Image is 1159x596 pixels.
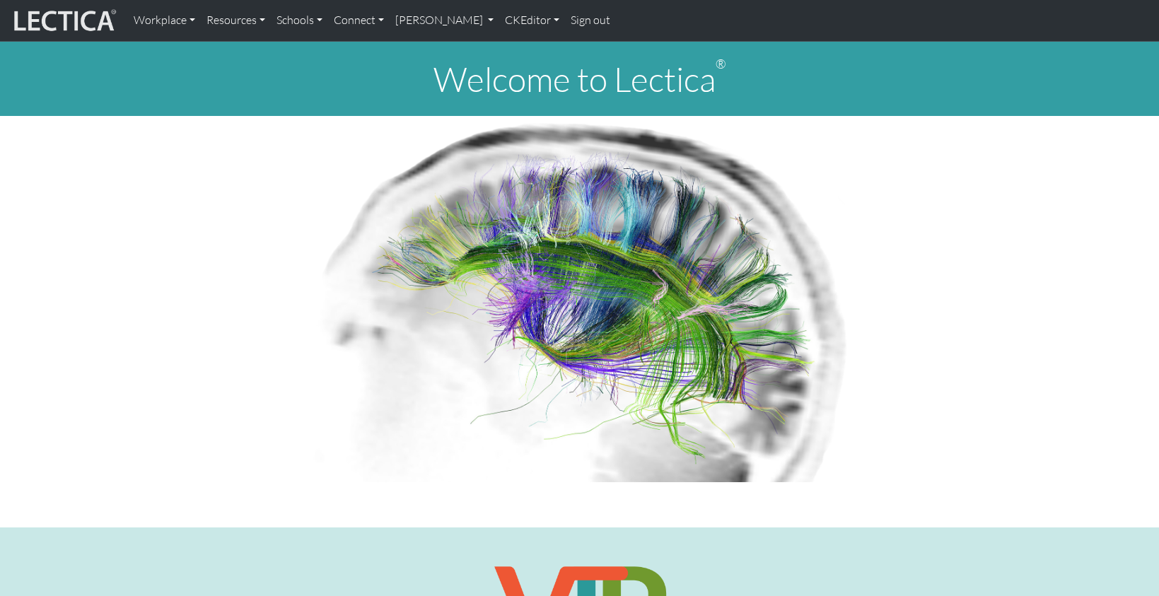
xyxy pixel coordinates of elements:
a: Schools [271,6,328,35]
a: Workplace [128,6,201,35]
a: [PERSON_NAME] [390,6,499,35]
a: Sign out [565,6,616,35]
sup: ® [716,56,726,71]
img: lecticalive [11,7,117,34]
img: Human Connectome Project Image [305,116,855,482]
a: CKEditor [499,6,565,35]
a: Connect [328,6,390,35]
a: Resources [201,6,271,35]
